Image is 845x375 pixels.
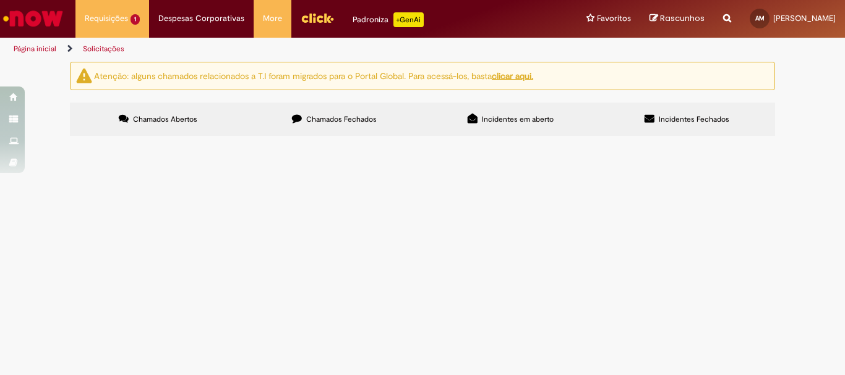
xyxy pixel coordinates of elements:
img: ServiceNow [1,6,65,31]
img: click_logo_yellow_360x200.png [301,9,334,27]
span: AM [755,14,765,22]
span: Chamados Fechados [306,114,377,124]
a: Rascunhos [650,13,705,25]
ng-bind-html: Atenção: alguns chamados relacionados a T.I foram migrados para o Portal Global. Para acessá-los,... [94,70,533,81]
span: Chamados Abertos [133,114,197,124]
p: +GenAi [393,12,424,27]
div: Padroniza [353,12,424,27]
a: clicar aqui. [492,70,533,81]
span: Incidentes em aberto [482,114,554,124]
a: Página inicial [14,44,56,54]
span: Despesas Corporativas [158,12,244,25]
a: Solicitações [83,44,124,54]
ul: Trilhas de página [9,38,554,61]
span: Incidentes Fechados [659,114,729,124]
span: More [263,12,282,25]
span: Requisições [85,12,128,25]
span: [PERSON_NAME] [773,13,836,23]
span: Rascunhos [660,12,705,24]
span: 1 [131,14,140,25]
span: Favoritos [597,12,631,25]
